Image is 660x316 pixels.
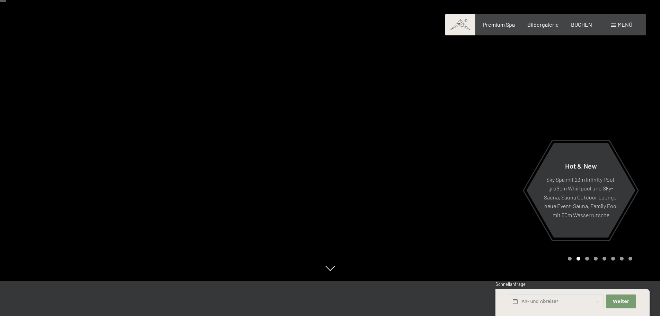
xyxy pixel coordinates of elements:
a: BUCHEN [571,21,592,28]
div: Carousel Page 8 [628,257,632,261]
span: Schnellanfrage [495,281,526,287]
a: Hot & New Sky Spa mit 23m Infinity Pool, großem Whirlpool und Sky-Sauna, Sauna Outdoor Lounge, ne... [526,143,636,238]
div: Carousel Page 2 (Current Slide) [577,257,580,261]
div: Carousel Page 5 [602,257,606,261]
div: Carousel Page 3 [585,257,589,261]
span: Hot & New [565,161,597,170]
button: Weiter [606,294,636,309]
div: Carousel Pagination [565,257,632,261]
div: Carousel Page 1 [568,257,572,261]
span: Menü [618,21,632,28]
div: Carousel Page 6 [611,257,615,261]
a: Premium Spa [483,21,515,28]
span: Weiter [613,298,629,305]
a: Bildergalerie [527,21,559,28]
div: Carousel Page 4 [594,257,598,261]
div: Carousel Page 7 [620,257,624,261]
p: Sky Spa mit 23m Infinity Pool, großem Whirlpool und Sky-Sauna, Sauna Outdoor Lounge, neue Event-S... [543,175,618,219]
